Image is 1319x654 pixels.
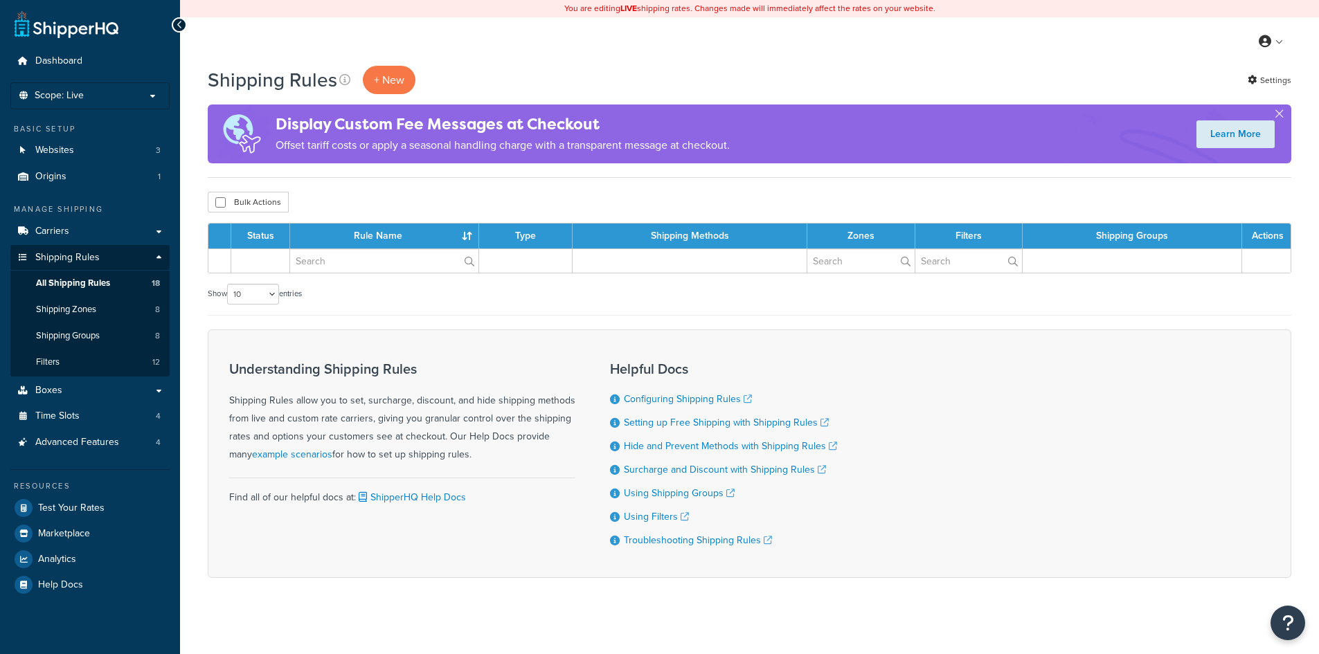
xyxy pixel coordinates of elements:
b: LIVE [620,2,637,15]
a: Marketplace [10,521,170,546]
th: Shipping Methods [573,224,807,248]
li: Filters [10,349,170,375]
p: + New [363,66,415,94]
a: Troubleshooting Shipping Rules [624,533,772,547]
span: Time Slots [35,410,80,422]
div: Resources [10,480,170,492]
input: Search [290,249,478,273]
li: All Shipping Rules [10,271,170,296]
a: example scenarios [252,447,332,462]
button: Bulk Actions [208,192,289,212]
span: Filters [36,356,60,368]
span: Boxes [35,385,62,397]
span: 18 [152,278,160,289]
span: Help Docs [38,579,83,591]
h1: Shipping Rules [208,66,337,93]
span: Carriers [35,226,69,237]
span: Shipping Rules [35,252,100,264]
th: Type [479,224,573,248]
a: Carriers [10,219,170,244]
span: 8 [155,304,160,316]
li: Advanced Features [10,430,170,455]
a: Test Your Rates [10,496,170,520]
a: Shipping Groups 8 [10,323,170,349]
a: Time Slots 4 [10,403,170,429]
a: All Shipping Rules 18 [10,271,170,296]
a: Using Shipping Groups [624,486,735,500]
th: Filters [915,224,1023,248]
a: Shipping Rules [10,245,170,271]
p: Offset tariff costs or apply a seasonal handling charge with a transparent message at checkout. [276,136,730,155]
a: Advanced Features 4 [10,430,170,455]
a: Help Docs [10,572,170,597]
th: Rule Name [290,224,479,248]
a: Analytics [10,547,170,572]
span: Shipping Zones [36,304,96,316]
a: Dashboard [10,48,170,74]
a: Hide and Prevent Methods with Shipping Rules [624,439,837,453]
span: Websites [35,145,74,156]
span: Scope: Live [35,90,84,102]
h3: Understanding Shipping Rules [229,361,575,376]
div: Shipping Rules allow you to set, surcharge, discount, and hide shipping methods from live and cus... [229,361,575,464]
a: Settings [1248,71,1291,90]
span: Shipping Groups [36,330,100,342]
li: Shipping Groups [10,323,170,349]
li: Shipping Zones [10,297,170,323]
a: Configuring Shipping Rules [624,392,752,406]
span: Advanced Features [35,437,119,448]
span: All Shipping Rules [36,278,110,289]
input: Search [915,249,1022,273]
input: Search [807,249,915,273]
span: 12 [152,356,160,368]
th: Status [231,224,290,248]
a: Learn More [1196,120,1275,148]
li: Time Slots [10,403,170,429]
span: Test Your Rates [38,502,105,514]
span: 3 [156,145,161,156]
select: Showentries [227,284,279,305]
a: Shipping Zones 8 [10,297,170,323]
h4: Display Custom Fee Messages at Checkout [276,113,730,136]
li: Origins [10,164,170,190]
span: Origins [35,171,66,183]
li: Websites [10,138,170,163]
th: Shipping Groups [1023,224,1242,248]
a: Filters 12 [10,349,170,375]
div: Basic Setup [10,123,170,135]
span: Dashboard [35,55,82,67]
div: Find all of our helpful docs at: [229,478,575,507]
a: ShipperHQ Home [15,10,118,38]
span: 4 [156,410,161,422]
a: ShipperHQ Help Docs [356,490,466,505]
span: 4 [156,437,161,448]
span: 8 [155,330,160,342]
div: Manage Shipping [10,203,170,215]
a: Using Filters [624,509,689,524]
a: Origins 1 [10,164,170,190]
a: Setting up Free Shipping with Shipping Rules [624,415,829,430]
a: Boxes [10,378,170,403]
li: Shipping Rules [10,245,170,376]
a: Websites 3 [10,138,170,163]
h3: Helpful Docs [610,361,837,376]
th: Actions [1242,224,1291,248]
span: Marketplace [38,528,90,540]
label: Show entries [208,284,302,305]
button: Open Resource Center [1271,606,1305,640]
span: Analytics [38,554,76,565]
a: Surcharge and Discount with Shipping Rules [624,462,826,477]
span: 1 [158,171,161,183]
img: duties-banner-06bc72dcb5fe05cb3f9472aba00be2ae8eb53ab6f0d8bb03d382ba314ac3c341.png [208,105,276,163]
th: Zones [807,224,915,248]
